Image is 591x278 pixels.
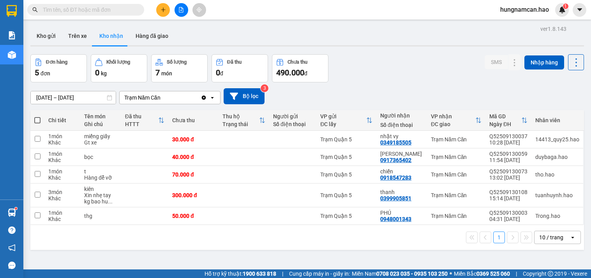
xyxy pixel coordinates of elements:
[43,5,135,14] input: Tìm tên, số ĐT hoặc mã đơn
[48,189,76,195] div: 3 món
[376,271,448,277] strong: 0708 023 035 - 0935 103 250
[489,216,527,222] div: 04:31 [DATE]
[489,175,527,181] div: 13:02 [DATE]
[8,31,16,39] img: solution-icon
[380,210,423,216] div: PHÚ
[489,113,521,119] div: Mã GD
[48,175,76,181] div: Khác
[91,54,147,82] button: Khối lượng0kg
[427,110,485,131] th: Toggle SortBy
[304,70,307,77] span: đ
[84,133,117,139] div: miếng giấy
[222,113,259,119] div: Thu hộ
[8,51,16,59] img: warehouse-icon
[380,133,423,139] div: nhật vy
[489,139,527,146] div: 10:28 [DATE]
[380,189,423,195] div: thanh
[95,68,99,77] span: 0
[272,54,328,82] button: Chưa thu490.000đ
[380,112,423,119] div: Người nhận
[178,7,184,12] span: file-add
[172,213,215,219] div: 50.000 đ
[489,189,527,195] div: Q52509130108
[559,6,566,13] img: icon-new-feature
[84,213,117,219] div: thg
[7,5,17,17] img: logo-vxr
[380,216,411,222] div: 0948001343
[41,70,50,77] span: đơn
[261,84,268,92] sup: 3
[192,3,206,17] button: aim
[8,226,16,234] span: question-circle
[380,175,411,181] div: 0918547283
[535,136,579,143] div: 14413_quy25.hao
[161,94,162,102] input: Selected Trạm Năm Căn.
[48,139,76,146] div: Khác
[485,55,508,69] button: SMS
[84,139,117,146] div: Gt xe
[31,91,116,104] input: Select a date range.
[84,113,117,119] div: Tên món
[48,216,76,222] div: Khác
[485,110,531,131] th: Toggle SortBy
[380,157,411,163] div: 0917365402
[489,133,527,139] div: Q52509130037
[380,168,423,175] div: chiến
[493,232,505,243] button: 1
[216,68,220,77] span: 0
[30,27,62,45] button: Kho gửi
[320,121,366,127] div: ĐC lấy
[273,113,312,119] div: Người gửi
[431,121,475,127] div: ĐC giao
[570,234,576,241] svg: open
[161,70,172,77] span: món
[93,27,129,45] button: Kho nhận
[155,68,160,77] span: 7
[224,88,265,104] button: Bộ lọc
[156,3,170,17] button: plus
[84,154,117,160] div: bọc
[129,27,175,45] button: Hàng đã giao
[48,210,76,216] div: 1 món
[494,5,555,14] span: hungnamcan.hao
[172,136,215,143] div: 30.000 đ
[535,154,579,160] div: duybaga.hao
[540,25,566,33] div: ver 1.8.143
[227,59,242,65] div: Đã thu
[172,171,215,178] div: 70.000 đ
[516,269,517,278] span: |
[48,168,76,175] div: 1 món
[548,271,553,276] span: copyright
[84,121,117,127] div: Ghi chú
[454,269,510,278] span: Miền Bắc
[352,269,448,278] span: Miền Nam
[151,54,208,82] button: Số lượng7món
[30,54,87,82] button: Đơn hàng5đơn
[320,192,372,198] div: Trạm Quận 5
[320,136,372,143] div: Trạm Quận 5
[320,113,366,119] div: VP gửi
[316,110,376,131] th: Toggle SortBy
[48,195,76,201] div: Khác
[539,233,563,241] div: 10 / trang
[320,154,372,160] div: Trạm Quận 5
[380,151,423,157] div: kim anh
[196,7,202,12] span: aim
[101,70,107,77] span: kg
[209,94,215,101] svg: open
[161,7,166,12] span: plus
[535,213,579,219] div: Trong.hao
[32,7,38,12] span: search
[563,4,568,9] sup: 1
[524,55,564,69] button: Nhập hàng
[108,198,113,205] span: ...
[84,175,117,181] div: Hàng dễ vỡ
[489,210,527,216] div: Q52509130003
[48,157,76,163] div: Khác
[8,244,16,251] span: notification
[489,157,527,163] div: 11:54 [DATE]
[431,113,475,119] div: VP nhận
[431,136,482,143] div: Trạm Năm Căn
[282,269,283,278] span: |
[222,121,259,127] div: Trạng thái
